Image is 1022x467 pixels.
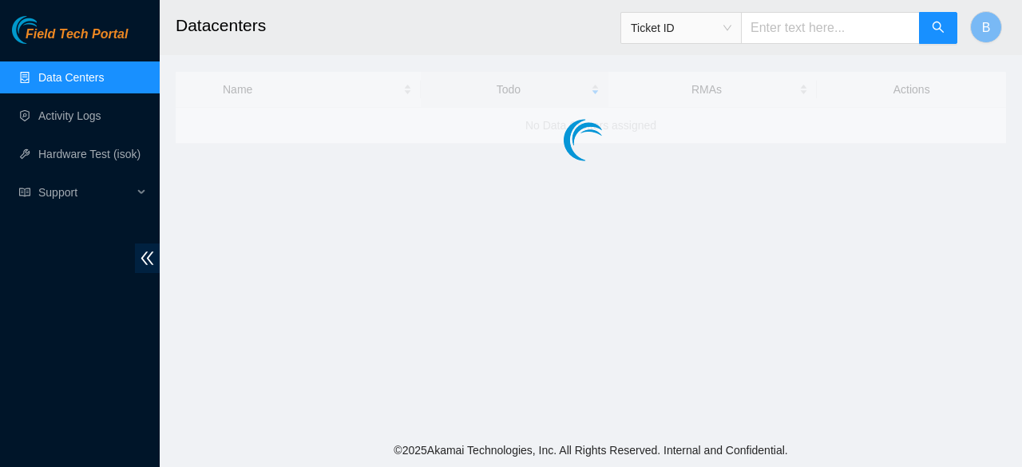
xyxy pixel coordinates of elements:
[741,12,920,44] input: Enter text here...
[12,16,81,44] img: Akamai Technologies
[38,71,104,84] a: Data Centers
[38,176,133,208] span: Support
[160,433,1022,467] footer: © 2025 Akamai Technologies, Inc. All Rights Reserved. Internal and Confidential.
[919,12,957,44] button: search
[26,27,128,42] span: Field Tech Portal
[38,109,101,122] a: Activity Logs
[135,243,160,273] span: double-left
[970,11,1002,43] button: B
[631,16,731,40] span: Ticket ID
[19,187,30,198] span: read
[38,148,141,160] a: Hardware Test (isok)
[12,29,128,49] a: Akamai TechnologiesField Tech Portal
[982,18,991,38] span: B
[932,21,945,36] span: search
